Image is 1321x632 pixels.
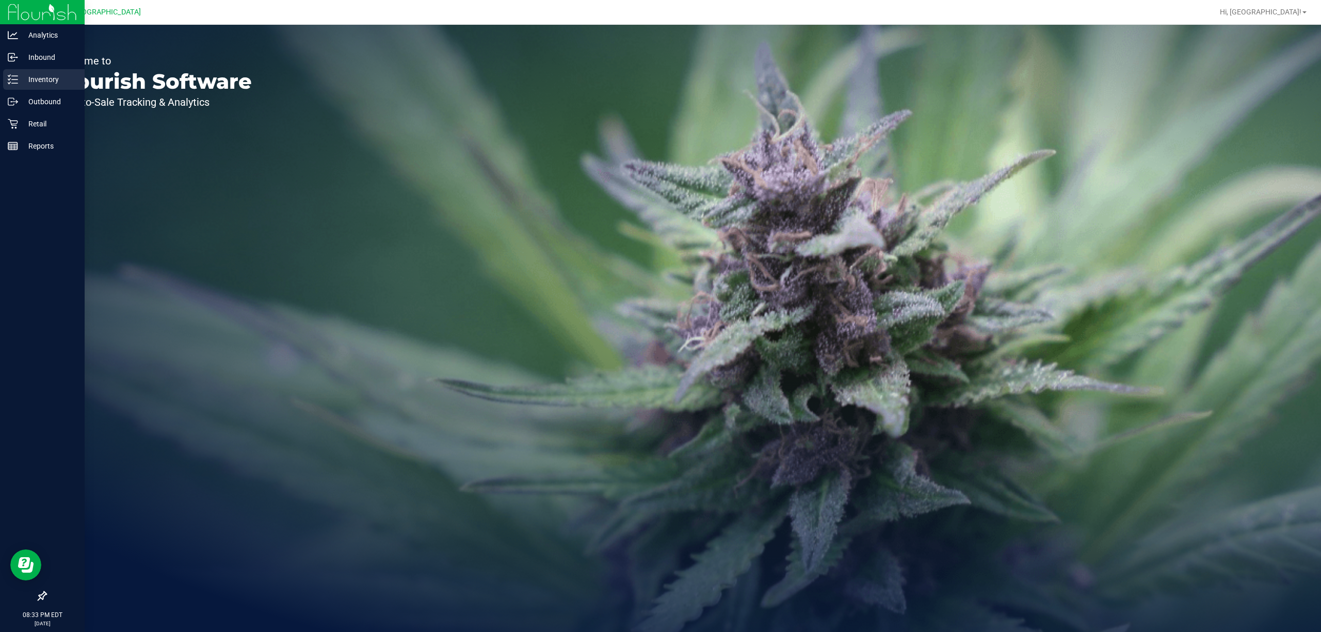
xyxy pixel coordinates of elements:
[8,96,18,107] inline-svg: Outbound
[5,620,80,627] p: [DATE]
[1220,8,1301,16] span: Hi, [GEOGRAPHIC_DATA]!
[18,118,80,130] p: Retail
[18,140,80,152] p: Reports
[18,95,80,108] p: Outbound
[18,51,80,63] p: Inbound
[8,119,18,129] inline-svg: Retail
[18,29,80,41] p: Analytics
[56,71,252,92] p: Flourish Software
[8,52,18,62] inline-svg: Inbound
[8,30,18,40] inline-svg: Analytics
[56,97,252,107] p: Seed-to-Sale Tracking & Analytics
[10,549,41,580] iframe: Resource center
[18,73,80,86] p: Inventory
[5,610,80,620] p: 08:33 PM EDT
[8,141,18,151] inline-svg: Reports
[56,56,252,66] p: Welcome to
[8,74,18,85] inline-svg: Inventory
[70,8,141,17] span: [GEOGRAPHIC_DATA]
